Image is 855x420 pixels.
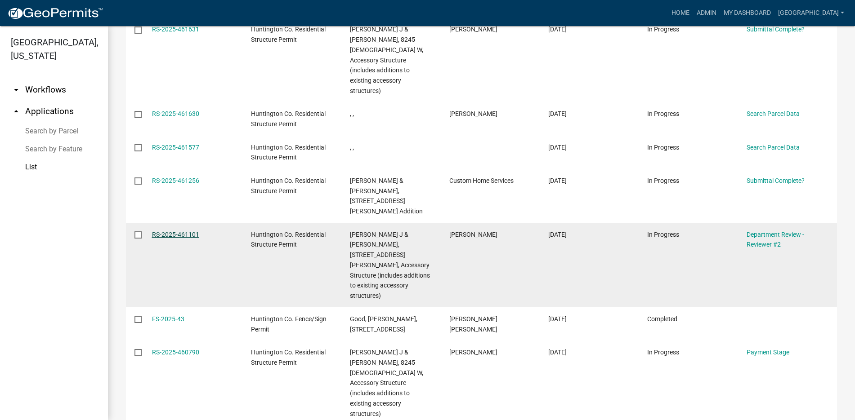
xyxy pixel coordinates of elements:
span: Huntington Co. Fence/Sign Permit [251,315,327,333]
span: In Progress [647,144,679,151]
i: arrow_drop_up [11,106,22,117]
span: 08/08/2025 [548,177,567,184]
span: 08/09/2025 [548,144,567,151]
span: Hostetler, Curtis J & Marci, 8245 N 400 W, Accessory Structure (includes additions to existing ac... [350,26,423,94]
span: Spencer Oday [449,231,497,238]
span: Lacy Leanne Reed [449,315,497,333]
span: Huntington Co. Residential Structure Permit [251,231,326,248]
span: Huntington Co. Residential Structure Permit [251,110,326,128]
a: RS-2025-461256 [152,177,199,184]
span: 08/08/2025 [548,315,567,323]
span: 08/09/2025 [548,110,567,117]
a: RS-2025-461101 [152,231,199,238]
span: , , [350,144,354,151]
a: Submittal Complete? [747,26,805,33]
a: RS-2025-461631 [152,26,199,33]
i: arrow_drop_down [11,84,22,95]
span: 08/08/2025 [548,231,567,238]
span: In Progress [647,231,679,238]
a: Department Review - Reviewer #2 [747,231,804,248]
span: In Progress [647,110,679,117]
span: Huntington Co. Residential Structure Permit [251,144,326,161]
a: RS-2025-461630 [152,110,199,117]
span: Jacobs, Lewis M & Kathleen A, 9899 N Goshen Rd, Dwelling Addition [350,177,423,215]
a: My Dashboard [720,4,774,22]
span: Kimberly Hostetler [449,349,497,356]
span: Custom Home Services [449,177,514,184]
span: 08/09/2025 [548,26,567,33]
a: RS-2025-460790 [152,349,199,356]
span: Hostetler, Curtis J & Marci, 8245 N 400 W, Accessory Structure (includes additions to existing ac... [350,349,423,417]
span: Huntington Co. Residential Structure Permit [251,177,326,195]
span: In Progress [647,349,679,356]
span: 08/07/2025 [548,349,567,356]
span: Completed [647,315,677,323]
span: ODAY, SPENCER J & CHELSEY M LOTT, 6335 N Old Fort Wayne Rd, Accessory Structure (includes additio... [350,231,430,300]
a: Payment Stage [747,349,789,356]
span: In Progress [647,177,679,184]
span: curt Hostetler [449,26,497,33]
span: , , [350,110,354,117]
a: Submittal Complete? [747,177,805,184]
a: FS-2025-43 [152,315,184,323]
a: Search Parcel Data [747,144,800,151]
span: Huntington Co. Residential Structure Permit [251,349,326,366]
a: Home [668,4,693,22]
a: Admin [693,4,720,22]
a: [GEOGRAPHIC_DATA] [774,4,848,22]
span: Good, Lacy LeAnne, 397 N Seminary St, Fence [350,315,417,333]
a: RS-2025-461577 [152,144,199,151]
span: In Progress [647,26,679,33]
span: curt Hostetler [449,110,497,117]
a: Search Parcel Data [747,110,800,117]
